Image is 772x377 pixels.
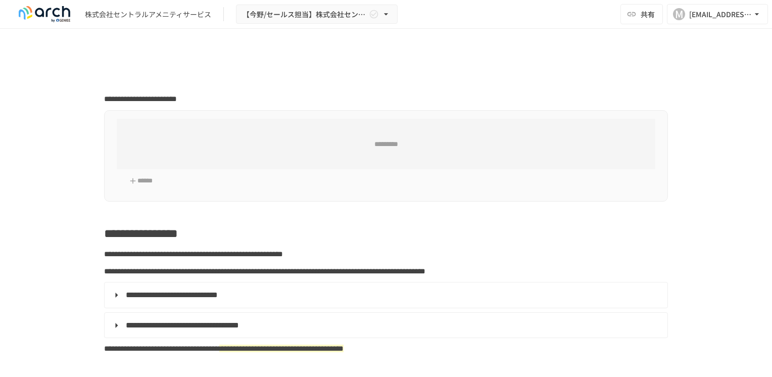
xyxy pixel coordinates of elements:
div: M [673,8,685,20]
button: 共有 [620,4,663,24]
span: 【今野/セールス担当】株式会社セントラルアメニティサービス様_初期設定サポート [243,8,367,21]
button: M[EMAIL_ADDRESS][DOMAIN_NAME] [667,4,768,24]
button: 【今野/セールス担当】株式会社セントラルアメニティサービス様_初期設定サポート [236,5,398,24]
img: logo-default@2x-9cf2c760.svg [12,6,77,22]
div: 株式会社セントラルアメニティサービス [85,9,211,20]
div: [EMAIL_ADDRESS][DOMAIN_NAME] [689,8,752,21]
span: 共有 [641,9,655,20]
